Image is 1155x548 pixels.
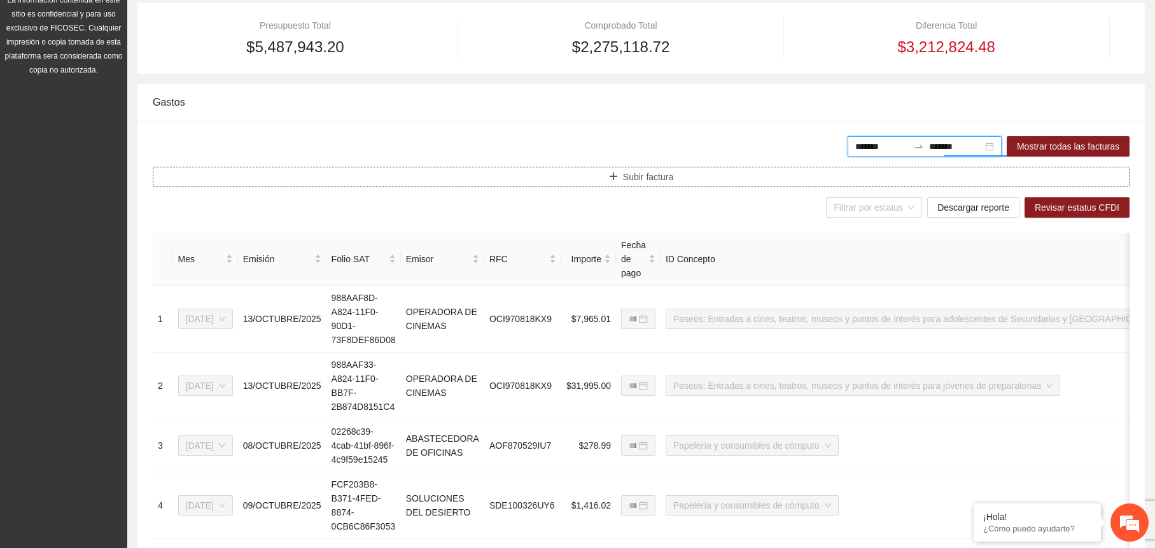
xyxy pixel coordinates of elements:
[983,524,1091,533] p: ¿Cómo puedo ayudarte?
[66,65,214,81] div: Chatee con nosotros ahora
[673,376,1053,395] span: Paseos: Entradas a cines, teatros, museos y puntos de interés para jóvenes de preparatorias
[238,419,326,472] td: 08/OCTUBRE/2025
[173,233,238,286] th: Mes
[238,353,326,419] td: 13/OCTUBRE/2025
[326,472,401,539] td: FCF203B8-B371-4FED-8874-0CB6C86F3053
[178,252,223,266] span: Mes
[246,35,344,59] span: $5,487,943.20
[326,353,401,419] td: 988AAF33-A824-11F0-BB7F-2B874D8151C4
[1007,136,1130,157] button: Mostrar todas las facturas
[406,252,470,266] span: Emisor
[566,252,601,266] span: Importe
[186,376,225,395] span: Octubre 2025
[332,252,386,266] span: Folio SAT
[561,286,616,353] td: $7,965.01
[238,286,326,353] td: 13/OCTUBRE/2025
[804,18,1089,32] div: Diferencia Total
[484,286,561,353] td: OCI970818KX9
[937,200,1009,214] span: Descargar reporte
[74,170,176,299] span: Estamos en línea.
[673,496,831,515] span: Papelería y consumibles de cómputo
[401,353,484,419] td: OPERADORA DE CINEMAS
[6,348,242,392] textarea: Escriba su mensaje y pulse “Intro”
[621,238,646,280] span: Fecha de pago
[153,84,1130,120] div: Gastos
[186,436,225,455] span: Octubre 2025
[153,18,438,32] div: Presupuesto Total
[484,472,561,539] td: SDE100326UY6
[401,472,484,539] td: SOLUCIONES DEL DESIERTO
[561,419,616,472] td: $278.99
[609,172,618,182] span: plus
[561,472,616,539] td: $1,416.02
[897,35,995,59] span: $3,212,824.48
[572,35,669,59] span: $2,275,118.72
[479,18,764,32] div: Comprobado Total
[326,419,401,472] td: 02268c39-4cab-41bf-896f-4c9f59e15245
[1017,139,1119,153] span: Mostrar todas las facturas
[489,252,547,266] span: RFC
[326,286,401,353] td: 988AAF8D-A824-11F0-90D1-73F8DEF86D08
[153,167,1130,187] button: plusSubir factura
[153,419,173,472] td: 3
[673,436,831,455] span: Papelería y consumibles de cómputo
[401,286,484,353] td: OPERADORA DE CINEMAS
[616,233,661,286] th: Fecha de pago
[153,286,173,353] td: 1
[326,233,401,286] th: Folio SAT
[238,233,326,286] th: Emisión
[186,309,225,328] span: Octubre 2025
[153,472,173,539] td: 4
[484,353,561,419] td: OCI970818KX9
[401,419,484,472] td: ABASTECEDORA DE OFICINAS
[623,170,673,184] span: Subir factura
[561,233,616,286] th: Importe
[927,197,1019,218] button: Descargar reporte
[914,141,924,151] span: swap-right
[484,419,561,472] td: AOF870529IU7
[561,353,616,419] td: $31,995.00
[1035,200,1119,214] span: Revisar estatus CFDI
[243,252,312,266] span: Emisión
[484,233,561,286] th: RFC
[209,6,239,37] div: Minimizar ventana de chat en vivo
[186,496,225,515] span: Octubre 2025
[238,472,326,539] td: 09/OCTUBRE/2025
[153,353,173,419] td: 2
[401,233,484,286] th: Emisor
[1025,197,1130,218] button: Revisar estatus CFDI
[914,141,924,151] span: to
[983,512,1091,522] div: ¡Hola!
